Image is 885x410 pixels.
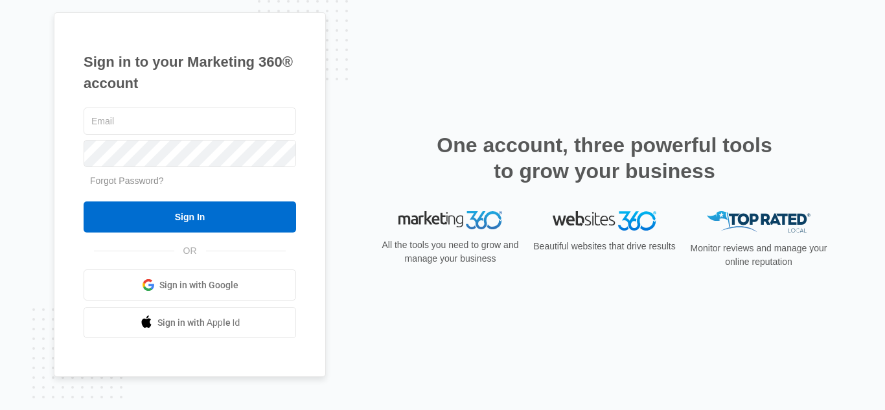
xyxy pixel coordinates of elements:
h1: Sign in to your Marketing 360® account [84,51,296,94]
img: Marketing 360 [398,211,502,229]
img: Top Rated Local [707,211,810,233]
h2: One account, three powerful tools to grow your business [433,132,776,184]
p: All the tools you need to grow and manage your business [378,238,523,266]
a: Forgot Password? [90,176,164,186]
input: Sign In [84,201,296,233]
a: Sign in with Apple Id [84,307,296,338]
img: Websites 360 [553,211,656,230]
p: Beautiful websites that drive results [532,240,677,253]
input: Email [84,108,296,135]
span: Sign in with Google [159,279,238,292]
span: Sign in with Apple Id [157,316,240,330]
p: Monitor reviews and manage your online reputation [686,242,831,269]
a: Sign in with Google [84,269,296,301]
span: OR [174,244,206,258]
